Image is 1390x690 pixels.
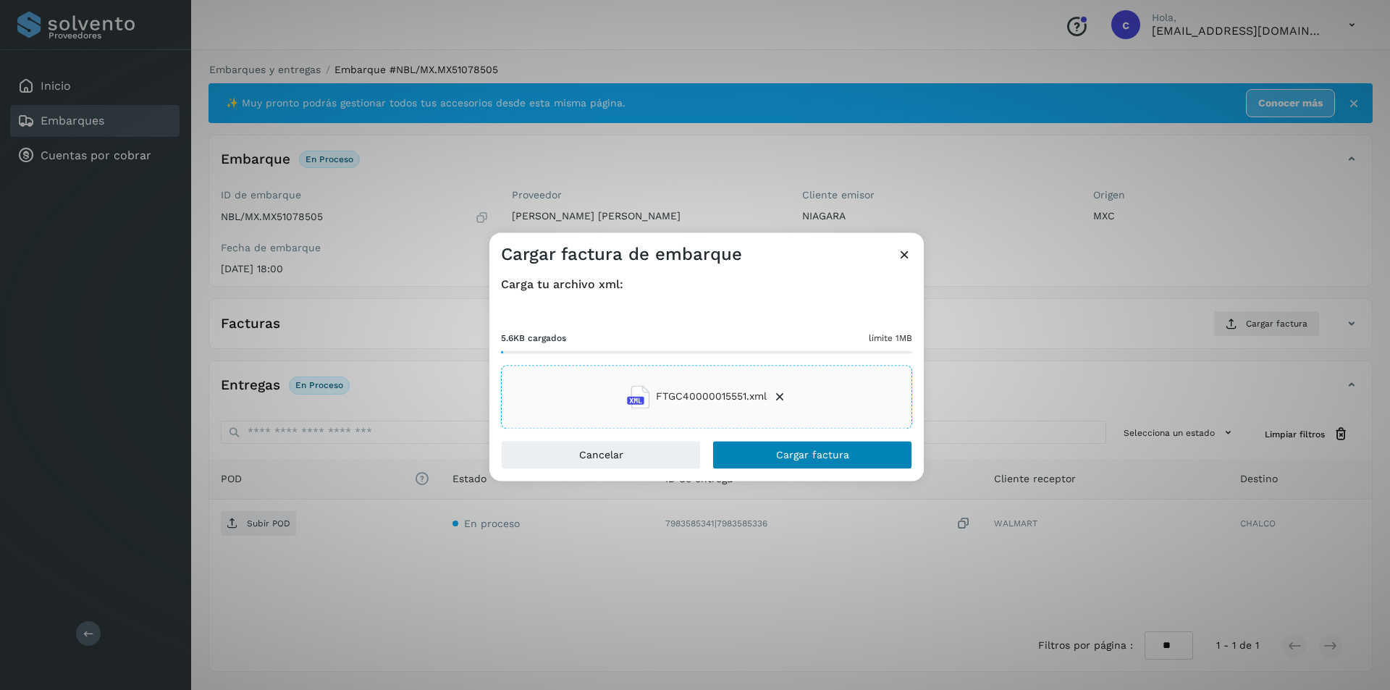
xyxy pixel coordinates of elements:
button: Cargar factura [712,440,912,469]
button: Cancelar [501,440,701,469]
span: 5.6KB cargados [501,332,566,345]
span: Cargar factura [776,450,849,460]
h4: Carga tu archivo xml: [501,277,912,291]
span: FTGC40000015551.xml [656,390,767,405]
span: límite 1MB [869,332,912,345]
h3: Cargar factura de embarque [501,244,742,265]
span: Cancelar [579,450,623,460]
